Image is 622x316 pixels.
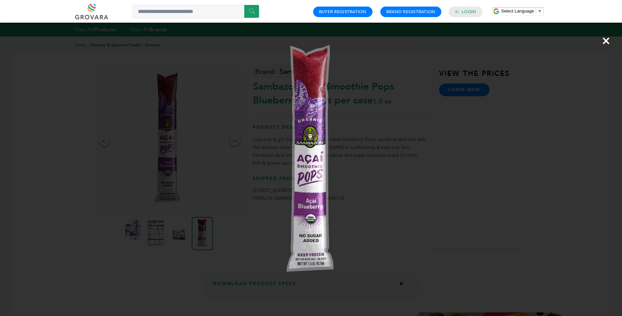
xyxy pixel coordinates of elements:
[319,9,367,15] a: Buyer Registration
[602,32,611,50] span: ×
[133,5,259,18] input: Search a product or brand...
[386,9,435,15] a: Brand Registration
[462,9,476,15] a: Login
[538,9,542,13] span: ▼
[501,9,534,13] span: Select Language
[501,9,542,13] a: Select Language​
[271,38,351,291] img: Image Preview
